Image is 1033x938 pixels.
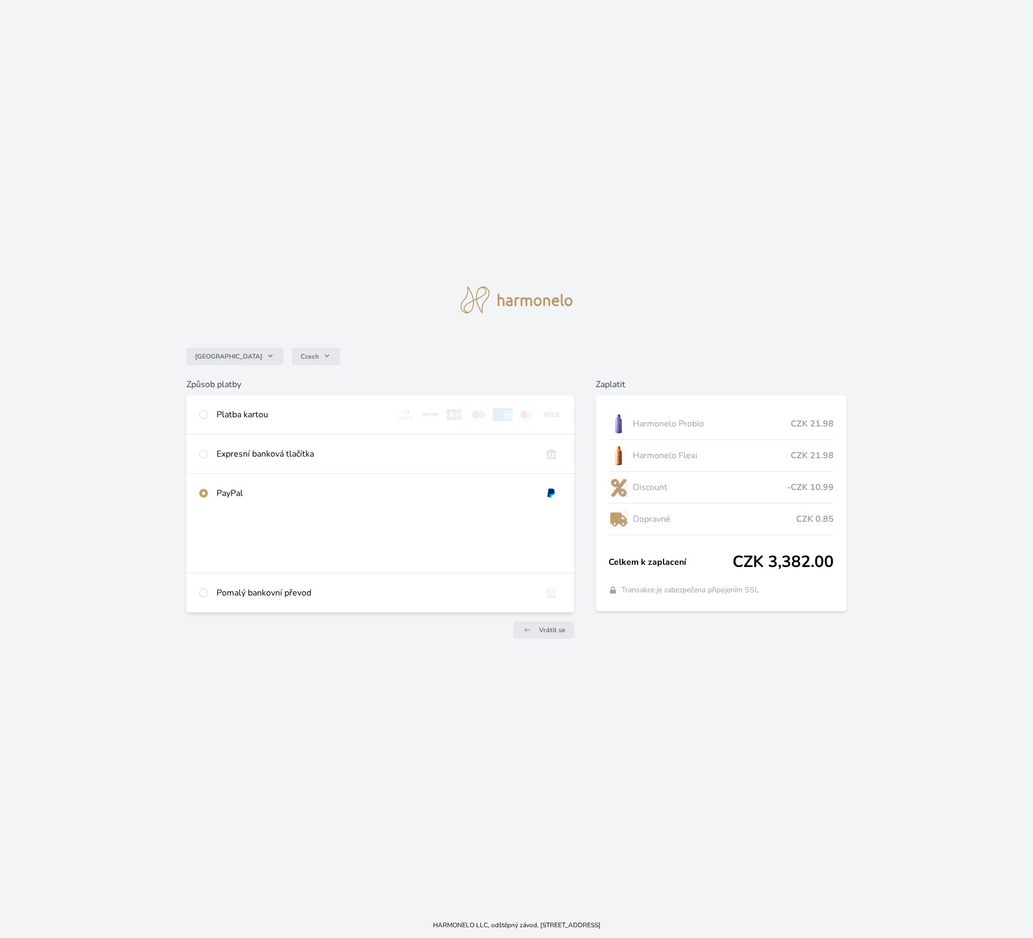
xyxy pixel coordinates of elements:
span: -CZK 10.99 [787,481,834,494]
div: Platba kartou [217,408,387,421]
img: logo.svg [460,286,573,313]
a: Vrátit se [513,621,574,639]
img: delivery-lo.png [609,506,629,533]
span: CZK 3,382.00 [732,552,834,572]
img: discover.svg [420,408,440,421]
img: discount-lo.png [609,474,629,501]
span: Czech [301,352,319,361]
img: paypal.svg [541,487,561,500]
iframe: PayPal-paypal [199,526,561,551]
img: diners.svg [396,408,416,421]
span: Harmonelo Probio [633,417,790,430]
span: Vrátit se [539,626,566,634]
span: [GEOGRAPHIC_DATA] [195,352,262,361]
img: bankTransfer_IBAN.svg [541,586,561,599]
span: CZK 21.98 [791,449,834,462]
span: Dopravné [633,513,795,526]
span: CZK 21.98 [791,417,834,430]
div: PayPal [217,487,532,500]
img: maestro.svg [469,408,488,421]
img: CLEAN_PROBIO_se_stinem_x-lo.jpg [609,410,629,437]
div: Pomalý bankovní převod [217,586,532,599]
span: CZK 0.85 [796,513,834,526]
h6: Způsob platby [186,378,574,391]
h6: Zaplatit [596,378,847,391]
span: Celkem k zaplacení [609,556,732,569]
span: Harmonelo Flexi [633,449,790,462]
button: Czech [292,348,340,365]
img: visa.svg [541,408,561,421]
button: [GEOGRAPHIC_DATA] [186,348,283,365]
div: Expresní banková tlačítka [217,447,532,460]
img: onlineBanking_CZ.svg [541,447,561,460]
span: Transakce je zabezpečena připojením SSL [622,585,759,596]
img: CLEAN_FLEXI_se_stinem_x-hi_(1)-lo.jpg [609,442,629,469]
span: Discount [633,481,786,494]
img: amex.svg [493,408,513,421]
img: jcb.svg [444,408,464,421]
img: mc.svg [517,408,537,421]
